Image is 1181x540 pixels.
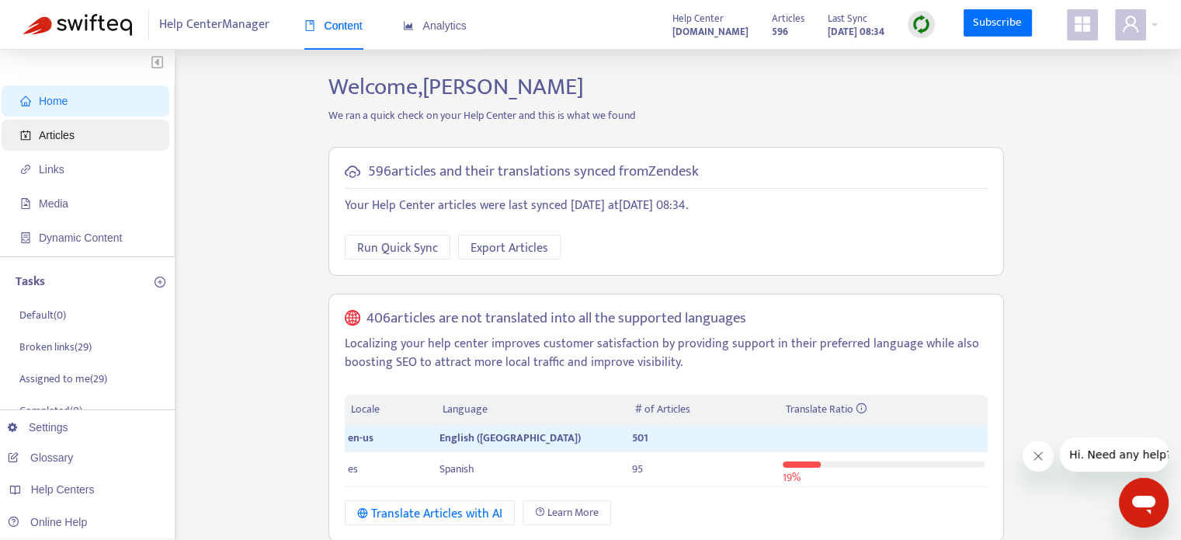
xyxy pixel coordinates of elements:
[672,23,749,40] a: [DOMAIN_NAME]
[672,10,724,27] span: Help Center
[317,107,1016,124] p: We ran a quick check on your Help Center and this is what we found
[345,164,360,179] span: cloud-sync
[39,197,68,210] span: Media
[19,307,66,323] p: Default ( 0 )
[629,395,779,425] th: # of Articles
[39,232,122,244] span: Dynamic Content
[348,460,358,478] span: es
[345,335,988,372] p: Localizing your help center improves customer satisfaction by providing support in their preferre...
[20,164,31,175] span: link
[19,339,92,355] p: Broken links ( 29 )
[159,10,269,40] span: Help Center Manager
[23,14,132,36] img: Swifteq
[16,273,45,291] p: Tasks
[772,23,788,40] strong: 596
[155,277,165,287] span: plus-circle
[1023,441,1054,472] iframe: Close message
[39,163,64,176] span: Links
[458,235,561,260] button: Export Articles
[632,429,648,447] span: 501
[39,129,75,141] span: Articles
[1121,15,1140,33] span: user
[357,239,438,258] span: Run Quick Sync
[345,310,360,328] span: global
[8,451,73,464] a: Glossary
[1119,478,1169,528] iframe: Button to launch messaging window
[632,460,643,478] span: 95
[8,421,68,434] a: Settings
[403,19,467,32] span: Analytics
[8,516,87,528] a: Online Help
[20,232,31,243] span: container
[912,15,931,34] img: sync.dc5367851b00ba804db3.png
[20,130,31,141] span: account-book
[439,429,581,447] span: English ([GEOGRAPHIC_DATA])
[328,68,584,106] span: Welcome, [PERSON_NAME]
[19,371,107,387] p: Assigned to me ( 29 )
[547,504,599,521] span: Learn More
[345,235,450,260] button: Run Quick Sync
[436,395,629,425] th: Language
[523,500,611,525] a: Learn More
[783,469,801,486] span: 19 %
[304,19,363,32] span: Content
[19,402,82,419] p: Completed ( 0 )
[828,10,867,27] span: Last Sync
[964,9,1032,37] a: Subscribe
[828,23,884,40] strong: [DATE] 08:34
[39,95,68,107] span: Home
[345,395,436,425] th: Locale
[9,11,112,23] span: Hi. Need any help?
[403,20,414,31] span: area-chart
[368,163,699,181] h5: 596 articles and their translations synced from Zendesk
[366,310,746,328] h5: 406 articles are not translated into all the supported languages
[304,20,315,31] span: book
[345,500,515,525] button: Translate Articles with AI
[31,483,95,496] span: Help Centers
[357,504,502,524] div: Translate Articles with AI
[786,401,981,418] div: Translate Ratio
[348,429,373,447] span: en-us
[20,96,31,106] span: home
[772,10,804,27] span: Articles
[1060,437,1169,472] iframe: Message from company
[439,460,474,478] span: Spanish
[20,198,31,209] span: file-image
[471,239,548,258] span: Export Articles
[345,197,988,215] p: Your Help Center articles were last synced [DATE] at [DATE] 08:34 .
[1073,15,1092,33] span: appstore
